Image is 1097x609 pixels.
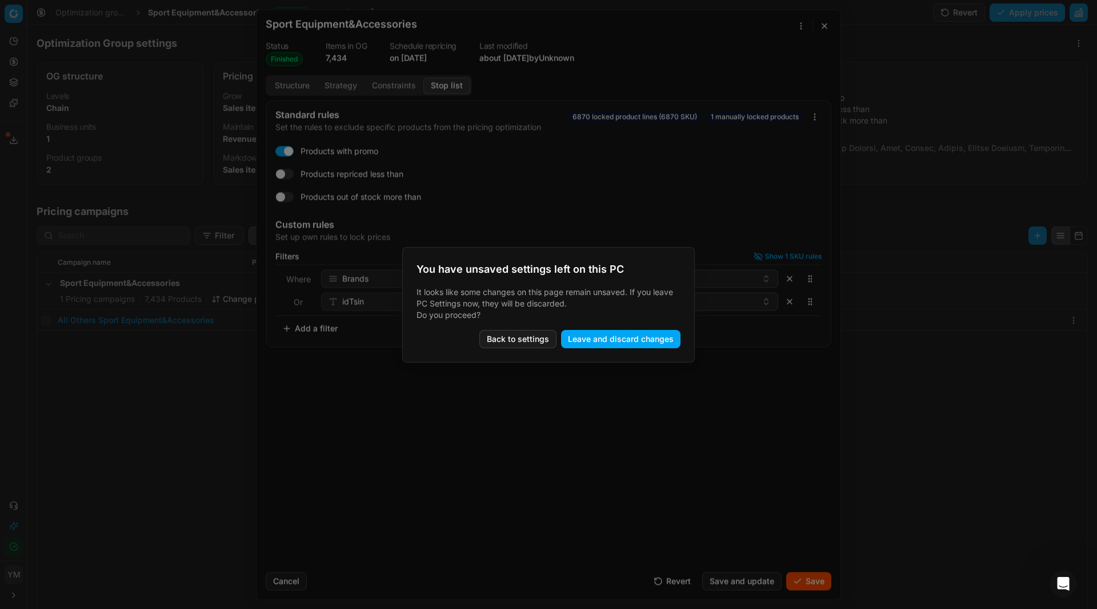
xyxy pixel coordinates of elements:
[7,5,29,26] button: go back
[417,287,673,320] span: It looks like some changes on this page remain unsaved. If you leave PC Settings now, they will b...
[10,518,19,528] span: neutral face reaction
[1050,570,1077,598] iframe: Intercom live chat
[479,330,556,348] button: Back to settings
[10,518,19,528] span: 😐
[561,330,680,348] button: Leave and discard changes
[417,261,680,277] h2: You have unsaved settings left on this PC
[19,518,29,528] span: 😃
[343,5,365,26] button: Collapse window
[365,5,386,25] div: Close
[19,518,29,528] span: smiley reaction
